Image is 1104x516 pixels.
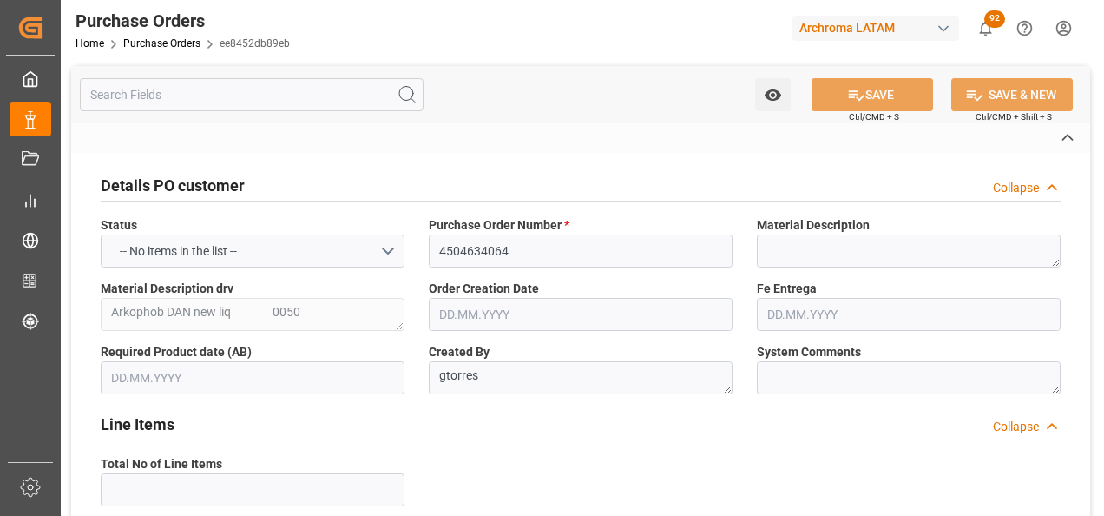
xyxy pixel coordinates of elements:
span: Required Product date (AB) [101,343,252,361]
a: Purchase Orders [123,37,200,50]
div: Collapse [993,179,1039,197]
span: Total No of Line Items [101,455,222,473]
div: Collapse [993,418,1039,436]
div: Purchase Orders [76,8,290,34]
span: Ctrl/CMD + Shift + S [976,110,1052,123]
span: 92 [984,10,1005,28]
span: Status [101,216,137,235]
h2: Details PO customer [101,174,245,197]
button: open menu [101,235,404,268]
input: Search Fields [80,78,424,111]
a: Home [76,37,104,50]
span: -- No items in the list -- [111,242,246,261]
button: SAVE [812,78,933,111]
span: Fe Entrega [757,280,817,298]
div: Archroma LATAM [792,16,959,41]
h2: Line Items [101,413,174,436]
span: System Comments [757,343,861,361]
span: Material Description drv [101,280,233,298]
input: DD.MM.YYYY [429,298,733,331]
button: SAVE & NEW [951,78,1073,111]
button: show 92 new notifications [966,9,1005,48]
input: DD.MM.YYYY [757,298,1061,331]
button: open menu [755,78,791,111]
span: Material Description [757,216,870,235]
span: Created By [429,343,490,361]
input: DD.MM.YYYY [101,361,404,394]
span: Purchase Order Number [429,216,569,235]
button: Archroma LATAM [792,11,966,44]
span: Order Creation Date [429,280,539,298]
span: Ctrl/CMD + S [849,110,899,123]
button: Help Center [1005,9,1044,48]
